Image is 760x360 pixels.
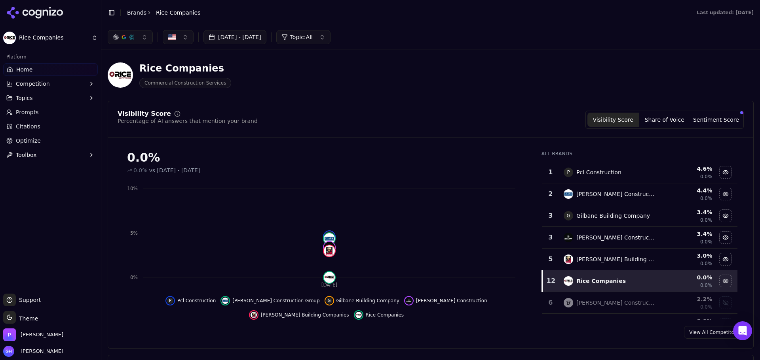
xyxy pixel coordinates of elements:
[661,208,712,216] div: 3.4 %
[16,315,38,322] span: Theme
[576,168,621,176] div: Pcl Construction
[545,254,556,264] div: 5
[324,231,335,242] span: P
[564,168,573,177] span: P
[118,117,258,125] div: Percentage of AI answers that mention your brand
[222,298,228,304] img: clark construction group
[700,239,712,245] span: 0.0%
[324,245,335,256] img: mccarthy building companies
[168,33,176,41] img: US
[542,314,737,335] tr: 0.6%Show walbridge data
[404,296,487,305] button: Hide je dunn construction data
[719,166,732,179] button: Hide pcl construction data
[321,282,338,288] tspan: [DATE]
[3,106,98,119] a: Prompts
[416,298,487,304] span: [PERSON_NAME] Construction
[639,113,690,127] button: Share of Voice
[541,151,737,157] div: All Brands
[700,304,712,310] span: 0.0%
[700,195,712,202] span: 0.0%
[700,260,712,267] span: 0.0%
[127,151,526,165] div: 0.0%
[587,113,639,127] button: Visibility Score
[16,66,32,74] span: Home
[232,298,319,304] span: [PERSON_NAME] Construction Group
[220,296,319,305] button: Hide clark construction group data
[149,166,200,174] span: vs [DATE] - [DATE]
[127,9,146,16] a: Brands
[564,211,573,221] span: G
[21,331,63,338] span: Perrill
[542,227,737,249] tr: 3je dunn construction[PERSON_NAME] Construction3.4%0.0%Hide je dunn construction data
[733,321,752,340] div: Open Intercom Messenger
[576,190,655,198] div: [PERSON_NAME] Construction Group
[127,9,201,17] nav: breadcrumb
[719,296,732,309] button: Show mortenson construction data
[542,183,737,205] tr: 2clark construction group[PERSON_NAME] Construction Group4.4%0.0%Hide clark construction group data
[697,9,754,16] div: Last updated: [DATE]
[406,298,412,304] img: je dunn construction
[719,318,732,331] button: Show walbridge data
[203,30,266,44] button: [DATE] - [DATE]
[16,296,41,304] span: Support
[564,189,573,199] img: clark construction group
[177,298,216,304] span: Pcl Construction
[324,272,335,283] img: rice companies
[326,298,332,304] span: G
[156,9,201,17] span: Rice Companies
[661,187,712,194] div: 4.4 %
[290,33,313,41] span: Topic: All
[130,275,138,280] tspan: 0%
[19,34,88,41] span: Rice Companies
[3,63,98,76] a: Home
[719,275,732,287] button: Hide rice companies data
[3,120,98,133] a: Citations
[542,270,737,292] tr: 12rice companiesRice Companies0.0%0.0%Hide rice companies data
[545,298,556,307] div: 6
[16,80,50,88] span: Competition
[719,188,732,200] button: Hide clark construction group data
[690,113,742,127] button: Sentiment Score
[564,298,573,307] img: mortenson construction
[249,310,349,320] button: Hide mccarthy building companies data
[700,173,712,180] span: 0.0%
[661,252,712,260] div: 3.0 %
[324,233,335,244] img: clark construction group
[127,186,138,191] tspan: 10%
[16,108,39,116] span: Prompts
[545,189,556,199] div: 2
[661,165,712,173] div: 4.6 %
[3,328,16,341] img: Perrill
[719,253,732,266] button: Hide mccarthy building companies data
[130,230,138,236] tspan: 5%
[261,312,349,318] span: [PERSON_NAME] Building Companies
[355,312,362,318] img: rice companies
[251,312,257,318] img: mccarthy building companies
[661,273,712,281] div: 0.0 %
[16,151,37,159] span: Toolbox
[165,296,216,305] button: Hide pcl construction data
[564,276,573,286] img: rice companies
[564,233,573,242] img: je dunn construction
[17,348,63,355] span: [PERSON_NAME]
[118,111,171,117] div: Visibility Score
[3,346,63,357] button: Open user button
[16,137,41,145] span: Optimize
[576,277,626,285] div: Rice Companies
[3,346,14,357] img: Grace Hallen
[661,230,712,238] div: 3.4 %
[16,123,40,130] span: Citations
[661,317,712,325] div: 0.6 %
[576,299,655,307] div: [PERSON_NAME] Construction
[661,295,712,303] div: 2.2 %
[542,162,737,183] tr: 1PPcl Construction4.6%0.0%Hide pcl construction data
[700,282,712,288] span: 0.0%
[3,92,98,104] button: Topics
[719,231,732,244] button: Hide je dunn construction data
[16,94,33,102] span: Topics
[167,298,173,304] span: P
[366,312,404,318] span: Rice Companies
[546,276,556,286] div: 12
[3,77,98,90] button: Competition
[133,166,148,174] span: 0.0%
